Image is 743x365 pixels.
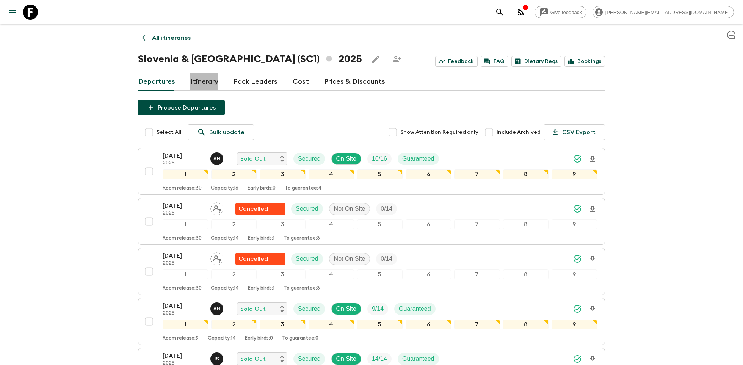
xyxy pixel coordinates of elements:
[235,253,285,265] div: Flash Pack cancellation
[210,205,223,211] span: Assign pack leader
[298,154,321,163] p: Secured
[293,303,325,315] div: Secured
[564,56,605,67] a: Bookings
[291,203,323,215] div: Secured
[163,210,204,216] p: 2025
[282,335,318,342] p: To guarantee: 0
[357,219,403,229] div: 5
[260,269,305,279] div: 3
[573,154,582,163] svg: Synced Successfully
[163,269,208,279] div: 1
[248,285,274,291] p: Early birds: 1
[309,269,354,279] div: 4
[284,235,320,241] p: To guarantee: 3
[163,235,202,241] p: Room release: 30
[357,269,403,279] div: 5
[291,253,323,265] div: Secured
[573,254,582,263] svg: Synced Successfully
[535,6,586,18] a: Give feedback
[309,219,354,229] div: 4
[296,204,318,213] p: Secured
[573,204,582,213] svg: Synced Successfully
[309,320,354,329] div: 4
[210,255,223,261] span: Assign pack leader
[5,5,20,20] button: menu
[336,304,356,313] p: On Site
[210,355,225,361] span: Ivan Stojanović
[210,155,225,161] span: Alenka Hriberšek
[324,73,385,91] a: Prices & Discounts
[400,128,478,136] span: Show Attention Required only
[245,335,273,342] p: Early birds: 0
[588,155,597,164] svg: Download Onboarding
[402,154,434,163] p: Guaranteed
[138,52,362,67] h1: Slovenia & [GEOGRAPHIC_DATA] (SC1) 2025
[138,248,605,295] button: [DATE]2025Assign pack leaderFlash Pack cancellationSecuredNot On SiteTrip Fill123456789Room relea...
[588,305,597,314] svg: Download Onboarding
[588,355,597,364] svg: Download Onboarding
[588,255,597,264] svg: Download Onboarding
[208,335,236,342] p: Capacity: 14
[481,56,508,67] a: FAQ
[211,235,239,241] p: Capacity: 14
[357,169,403,179] div: 5
[298,304,321,313] p: Secured
[376,203,397,215] div: Trip Fill
[454,169,500,179] div: 7
[329,253,370,265] div: Not On Site
[309,169,354,179] div: 4
[210,305,225,311] span: Alenka Hriberšek
[138,298,605,345] button: [DATE]2025Alenka HriberšekSold OutSecuredOn SiteTrip FillGuaranteed123456789Room release:9Capacit...
[588,205,597,214] svg: Download Onboarding
[163,251,204,260] p: [DATE]
[381,204,392,213] p: 0 / 14
[497,128,541,136] span: Include Archived
[163,351,204,360] p: [DATE]
[190,73,218,91] a: Itinerary
[367,303,388,315] div: Trip Fill
[573,304,582,313] svg: Synced Successfully
[157,128,182,136] span: Select All
[285,185,321,191] p: To guarantee: 4
[163,301,204,310] p: [DATE]
[238,204,268,213] p: Cancelled
[546,9,586,15] span: Give feedback
[399,304,431,313] p: Guaranteed
[552,320,597,329] div: 9
[552,169,597,179] div: 9
[372,154,387,163] p: 16 / 16
[163,285,202,291] p: Room release: 30
[238,254,268,263] p: Cancelled
[293,73,309,91] a: Cost
[163,151,204,160] p: [DATE]
[163,160,204,166] p: 2025
[334,254,365,263] p: Not On Site
[454,320,500,329] div: 7
[503,320,549,329] div: 8
[503,219,549,229] div: 8
[376,253,397,265] div: Trip Fill
[406,320,451,329] div: 6
[163,260,204,266] p: 2025
[454,219,500,229] div: 7
[163,185,202,191] p: Room release: 30
[601,9,734,15] span: [PERSON_NAME][EMAIL_ADDRESS][DOMAIN_NAME]
[331,353,361,365] div: On Site
[454,269,500,279] div: 7
[211,320,257,329] div: 2
[593,6,734,18] div: [PERSON_NAME][EMAIL_ADDRESS][DOMAIN_NAME]
[552,269,597,279] div: 9
[389,52,404,67] span: Share this itinerary
[210,152,225,165] button: AH
[240,354,266,363] p: Sold Out
[260,320,305,329] div: 3
[138,30,195,45] a: All itineraries
[511,56,561,67] a: Dietary Reqs
[235,203,285,215] div: Flash Pack cancellation
[336,154,356,163] p: On Site
[152,33,191,42] p: All itineraries
[331,303,361,315] div: On Site
[368,52,383,67] button: Edit this itinerary
[234,73,277,91] a: Pack Leaders
[552,219,597,229] div: 9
